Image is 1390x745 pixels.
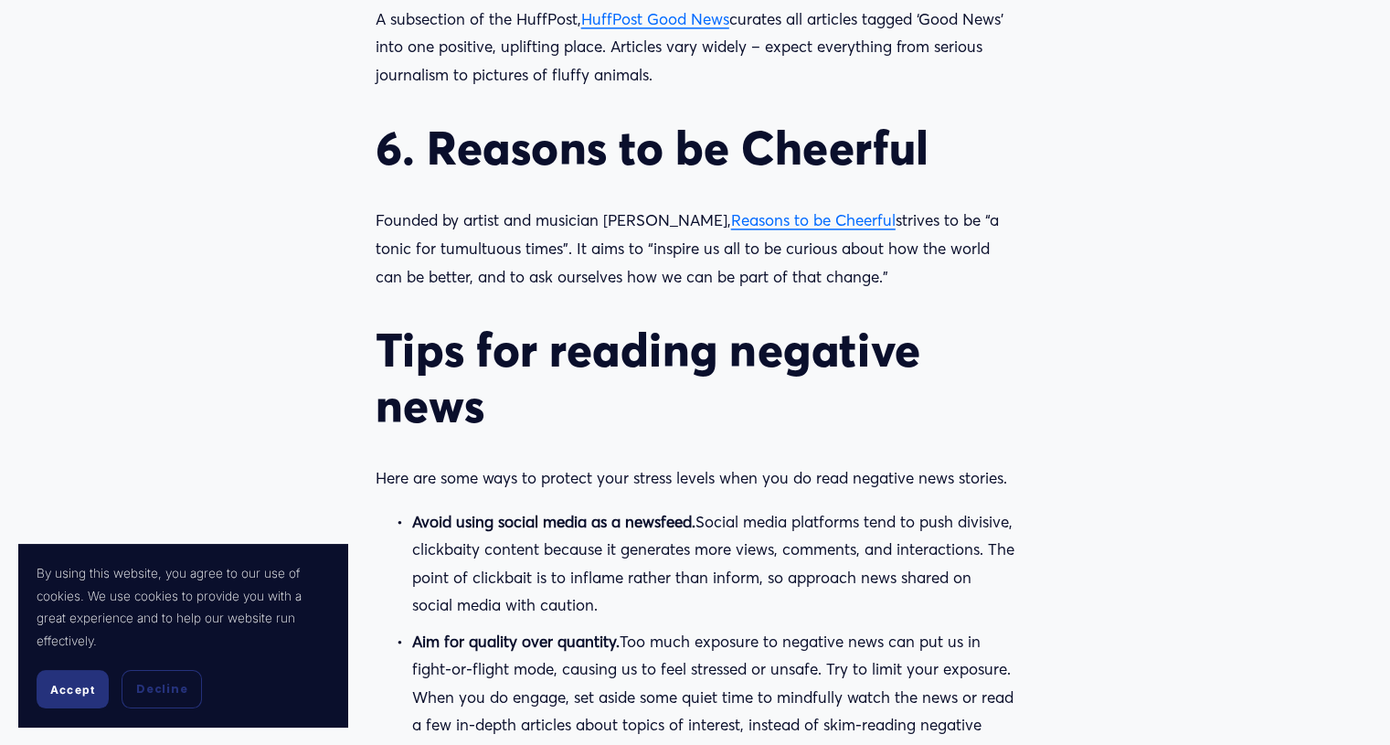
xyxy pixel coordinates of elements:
a: HuffPost Good News [581,9,729,28]
p: Social media platforms tend to push divisive, clickbaity content because it generates more views,... [412,508,1015,620]
p: By using this website, you agree to our use of cookies. We use cookies to provide you with a grea... [37,562,329,652]
strong: Avoid using social media as a newsfeed. [412,512,695,531]
strong: Aim for quality over quantity. [412,632,620,651]
section: Cookie banner [18,544,347,727]
button: Accept [37,670,109,708]
p: A subsection of the HuffPost, curates all articles tagged ‘Good News’ into one positive, upliftin... [376,5,1015,90]
button: Decline [122,670,202,708]
span: Accept [50,683,95,697]
a: Reasons to be Cheerful [731,210,896,229]
h2: 6. Reasons to be Cheerful [376,120,1015,176]
span: Decline [136,681,187,697]
h2: Tips for reading negative news [376,322,1015,433]
p: Here are some ways to protect your stress levels when you do read negative news stories. [376,464,1015,493]
p: Founded by artist and musician [PERSON_NAME], strives to be “a tonic for tumultuous times”. It ai... [376,207,1015,291]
